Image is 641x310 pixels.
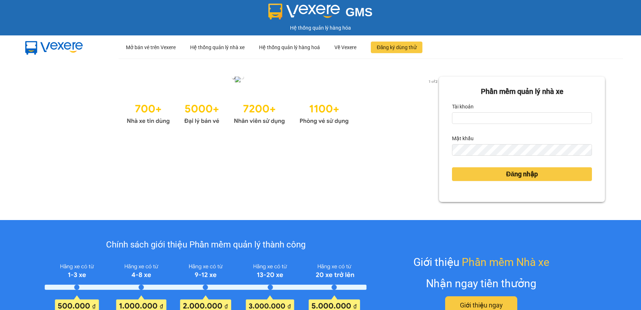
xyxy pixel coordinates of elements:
img: mbUUG5Q.png [18,35,90,59]
div: Mở bán vé trên Vexere [126,36,176,59]
p: 1 of 2 [426,77,439,86]
div: Hệ thống quản lý hàng hóa [2,24,639,32]
div: Hệ thống quản lý hàng hoá [259,36,320,59]
li: slide item 1 [232,76,235,79]
li: slide item 2 [241,76,243,79]
span: GMS [346,5,373,19]
button: next slide / item [429,77,439,85]
a: GMS [268,11,373,17]
button: Đăng nhập [452,167,592,181]
div: Chính sách giới thiệu Phần mềm quản lý thành công [45,238,366,252]
span: Phần mềm Nhà xe [462,254,549,271]
img: logo 2 [268,4,340,20]
div: Giới thiệu [413,254,549,271]
div: Nhận ngay tiền thưởng [426,275,536,292]
div: Hệ thống quản lý nhà xe [190,36,245,59]
span: Đăng nhập [506,169,538,179]
input: Tài khoản [452,112,592,124]
label: Tài khoản [452,101,474,112]
button: Đăng ký dùng thử [371,42,422,53]
label: Mật khẩu [452,133,474,144]
img: Statistics.png [127,99,349,126]
span: Đăng ký dùng thử [377,43,417,51]
div: Phần mềm quản lý nhà xe [452,86,592,97]
div: Về Vexere [334,36,356,59]
button: previous slide / item [36,77,46,85]
input: Mật khẩu [452,144,592,156]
